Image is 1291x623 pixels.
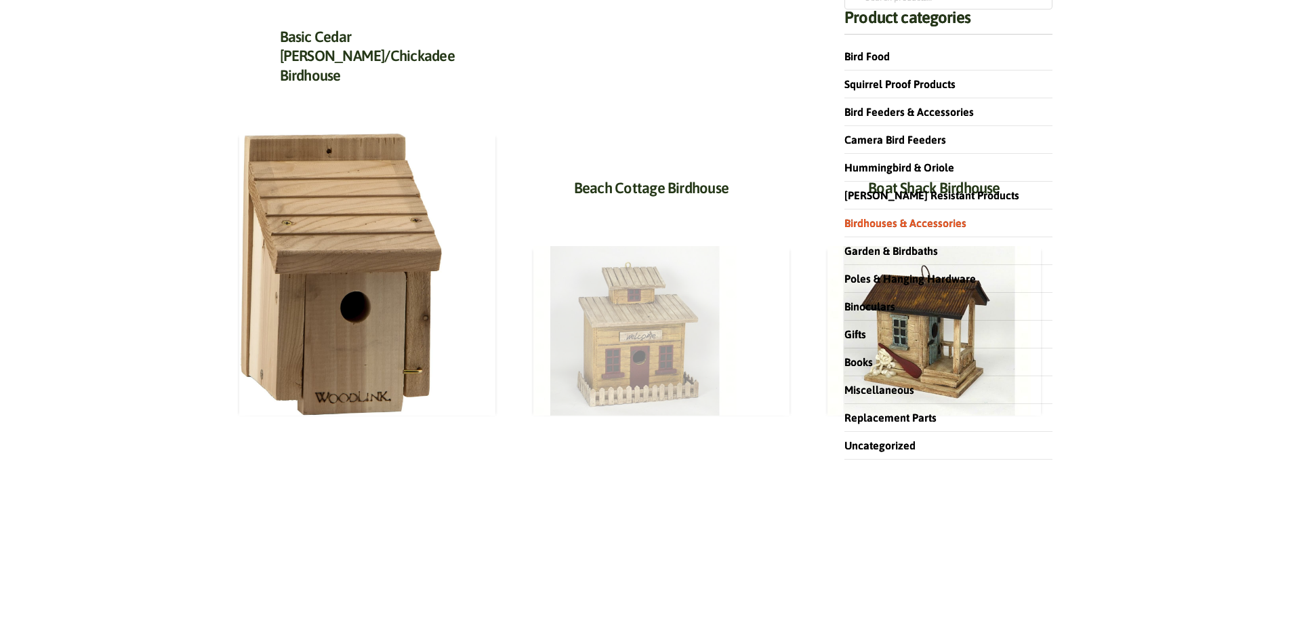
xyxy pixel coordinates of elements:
a: Garden & Birdbaths [844,245,938,257]
a: Bird Feeders & Accessories [844,106,974,118]
a: [PERSON_NAME] Resistant Products [844,189,1019,201]
a: Camera Bird Feeders [844,134,946,146]
a: Gifts [844,328,866,340]
a: Poles & Hanging Hardware [844,273,976,285]
a: Books [844,356,873,368]
a: Replacement Parts [844,411,937,424]
a: Birdhouses & Accessories [844,217,966,229]
a: Hummingbird & Oriole [844,161,954,174]
a: Bird Food [844,50,890,62]
h4: Product categories [844,9,1052,35]
a: Squirrel Proof Products [844,78,956,90]
a: Miscellaneous [844,384,914,396]
a: Basic Cedar [PERSON_NAME]/Chickadee Birdhouse [280,28,455,84]
a: Beach Cottage Birdhouse [574,179,729,197]
a: Binoculars [844,300,895,313]
a: Uncategorized [844,439,916,451]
